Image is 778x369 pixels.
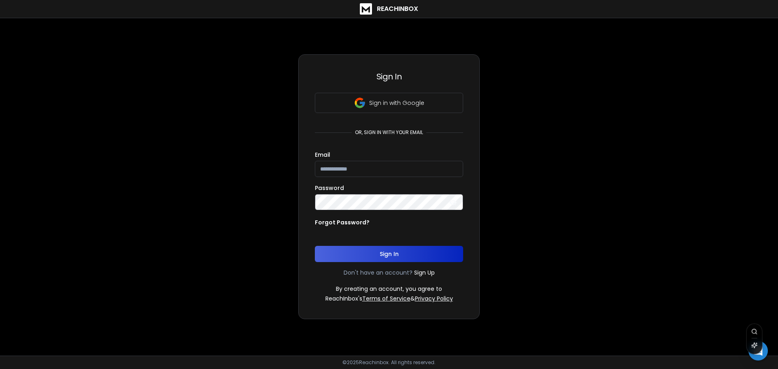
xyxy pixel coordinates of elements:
p: Forgot Password? [315,218,370,226]
p: Don't have an account? [344,269,413,277]
button: Sign In [315,246,463,262]
img: logo [360,3,372,15]
p: Sign in with Google [369,99,424,107]
a: Privacy Policy [415,294,453,303]
p: By creating an account, you agree to [336,285,442,293]
label: Password [315,185,344,191]
a: Sign Up [414,269,435,277]
p: ReachInbox's & [325,294,453,303]
a: Terms of Service [362,294,410,303]
button: Sign in with Google [315,93,463,113]
h3: Sign In [315,71,463,82]
p: © 2025 Reachinbox. All rights reserved. [342,359,436,366]
label: Email [315,152,330,158]
p: or, sign in with your email [352,129,426,136]
a: ReachInbox [360,3,418,15]
h1: ReachInbox [377,4,418,14]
